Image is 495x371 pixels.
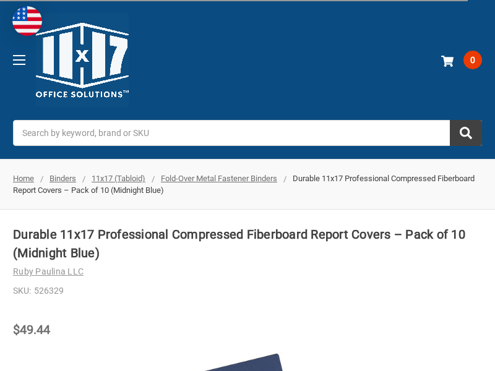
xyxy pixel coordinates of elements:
img: 11x17.com [36,14,129,106]
input: Search by keyword, brand or SKU [13,120,482,146]
a: Ruby Paulina LLC [13,267,84,276]
span: $49.44 [13,322,50,337]
a: Fold-Over Metal Fastener Binders [161,174,277,183]
span: 0 [463,51,482,69]
a: Home [13,174,34,183]
h1: Durable 11x17 Professional Compressed Fiberboard Report Covers – Pack of 10 (Midnight Blue) [13,225,482,262]
span: Toggle menu [13,59,25,61]
a: 0 [438,44,482,76]
a: 11x17 (Tabloid) [92,174,145,183]
a: Toggle menu [2,43,36,77]
dt: SKU: [13,284,31,297]
dd: 526329 [13,284,482,297]
a: Binders [49,174,76,183]
img: duty and tax information for United States [12,6,42,36]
